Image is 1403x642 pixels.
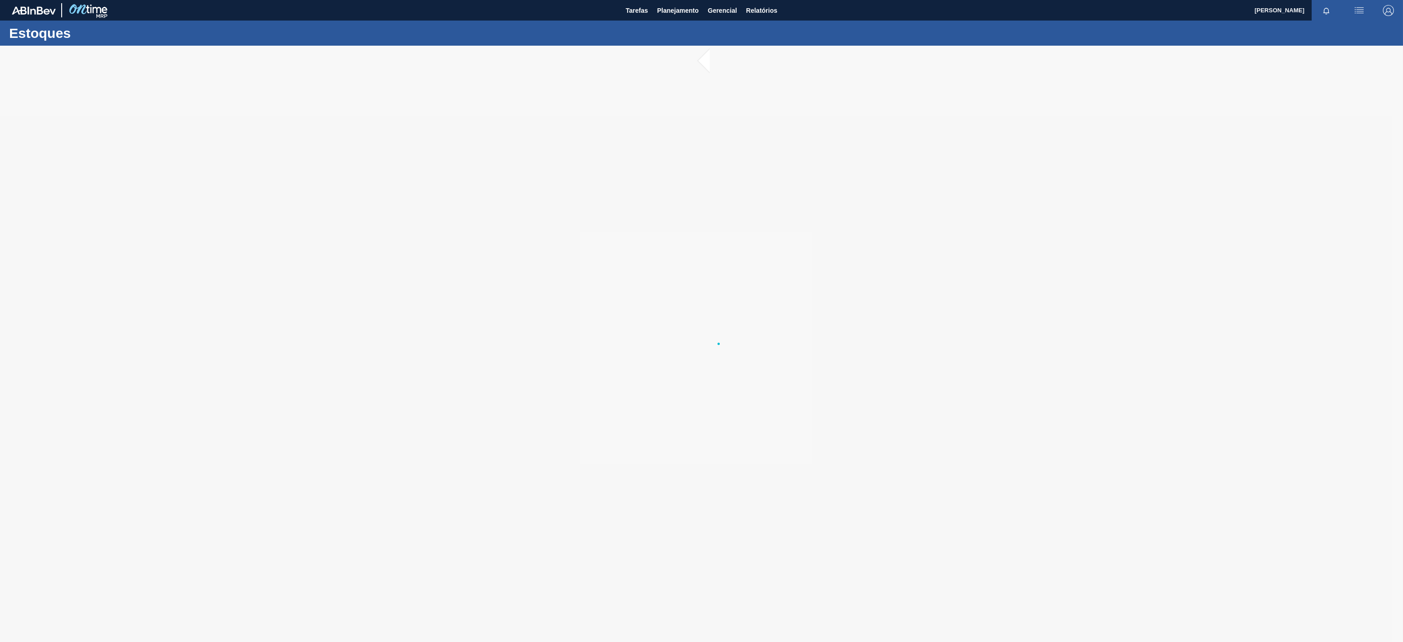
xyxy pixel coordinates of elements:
img: Logout [1383,5,1394,16]
img: TNhmsLtSVTkK8tSr43FrP2fwEKptu5GPRR3wAAAABJRU5ErkJggg== [12,6,56,15]
span: Planejamento [657,5,699,16]
h1: Estoques [9,28,171,38]
span: Gerencial [708,5,737,16]
span: Tarefas [626,5,648,16]
img: userActions [1354,5,1365,16]
span: Relatórios [746,5,777,16]
button: Notificações [1312,4,1341,17]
